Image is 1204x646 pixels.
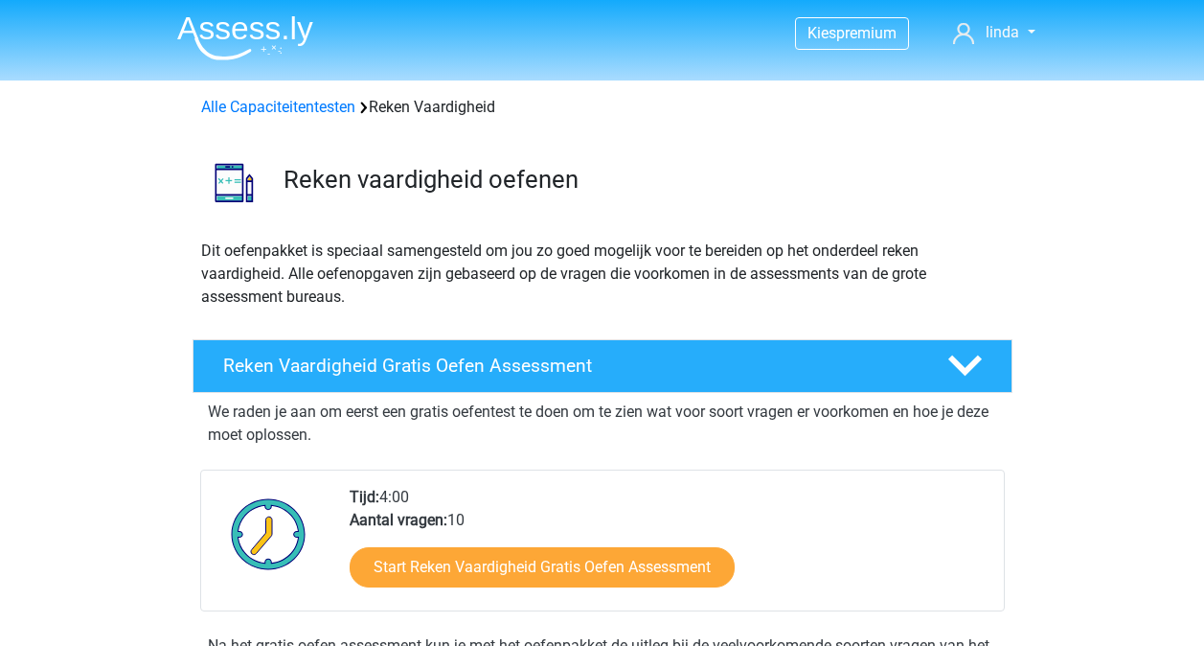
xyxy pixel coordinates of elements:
[986,23,1019,41] span: linda
[201,98,355,116] a: Alle Capaciteitentesten
[350,511,447,529] b: Aantal vragen:
[177,15,313,60] img: Assessly
[807,24,836,42] span: Kies
[284,165,997,195] h3: Reken vaardigheid oefenen
[836,24,897,42] span: premium
[350,547,735,588] a: Start Reken Vaardigheid Gratis Oefen Assessment
[220,486,317,582] img: Klok
[335,486,1003,611] div: 4:00 10
[208,401,997,447] p: We raden je aan om eerst een gratis oefentest te doen om te zien wat voor soort vragen er voorkom...
[350,488,379,506] b: Tijd:
[185,339,1020,393] a: Reken Vaardigheid Gratis Oefen Assessment
[945,21,1042,44] a: linda
[223,355,917,377] h4: Reken Vaardigheid Gratis Oefen Assessment
[193,142,275,223] img: reken vaardigheid
[796,20,908,46] a: Kiespremium
[193,96,1011,119] div: Reken Vaardigheid
[201,240,1004,309] p: Dit oefenpakket is speciaal samengesteld om jou zo goed mogelijk voor te bereiden op het onderdee...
